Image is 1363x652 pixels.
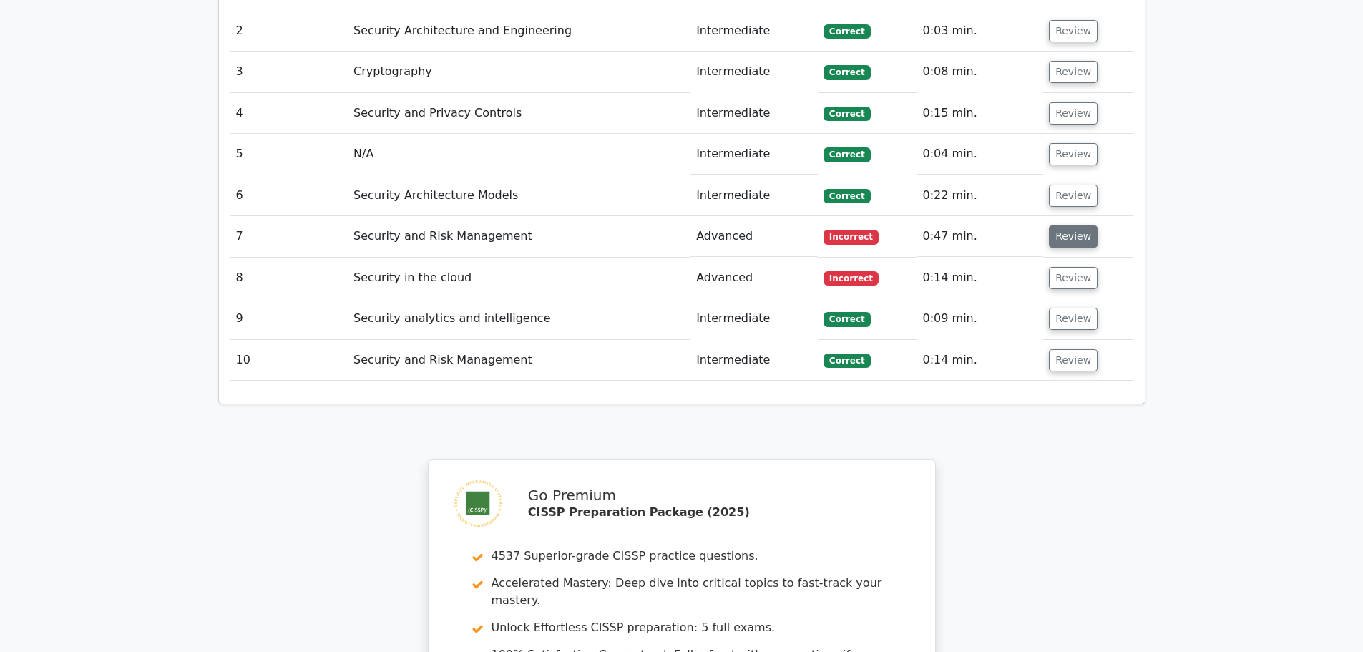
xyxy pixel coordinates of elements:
button: Review [1049,185,1098,207]
td: Intermediate [690,340,818,381]
td: 7 [230,216,348,257]
td: Advanced [690,216,818,257]
td: Intermediate [690,175,818,216]
span: Correct [824,354,870,368]
td: 0:04 min. [917,134,1044,175]
td: 0:14 min. [917,340,1044,381]
button: Review [1049,143,1098,165]
td: Security Architecture Models [348,175,690,216]
td: 0:47 min. [917,216,1044,257]
td: 6 [230,175,348,216]
button: Review [1049,20,1098,42]
td: 0:08 min. [917,52,1044,92]
td: Intermediate [690,11,818,52]
td: 10 [230,340,348,381]
button: Review [1049,349,1098,371]
td: 0:14 min. [917,258,1044,298]
span: Correct [824,107,870,121]
td: 0:09 min. [917,298,1044,339]
td: Advanced [690,258,818,298]
td: 4 [230,93,348,134]
td: N/A [348,134,690,175]
td: 0:15 min. [917,93,1044,134]
td: Intermediate [690,134,818,175]
td: Intermediate [690,93,818,134]
button: Review [1049,61,1098,83]
td: 5 [230,134,348,175]
td: 9 [230,298,348,339]
td: 3 [230,52,348,92]
td: 0:03 min. [917,11,1044,52]
td: 2 [230,11,348,52]
button: Review [1049,267,1098,289]
td: Security and Risk Management [348,216,690,257]
span: Incorrect [824,271,879,286]
td: 0:22 min. [917,175,1044,216]
span: Correct [824,65,870,79]
td: Security analytics and intelligence [348,298,690,339]
span: Correct [824,147,870,162]
span: Correct [824,312,870,326]
td: Security in the cloud [348,258,690,298]
td: Security Architecture and Engineering [348,11,690,52]
td: Security and Privacy Controls [348,93,690,134]
button: Review [1049,102,1098,125]
button: Review [1049,308,1098,330]
span: Correct [824,24,870,39]
td: Cryptography [348,52,690,92]
span: Correct [824,189,870,203]
span: Incorrect [824,230,879,244]
td: Intermediate [690,52,818,92]
button: Review [1049,225,1098,248]
td: 8 [230,258,348,298]
td: Security and Risk Management [348,340,690,381]
td: Intermediate [690,298,818,339]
